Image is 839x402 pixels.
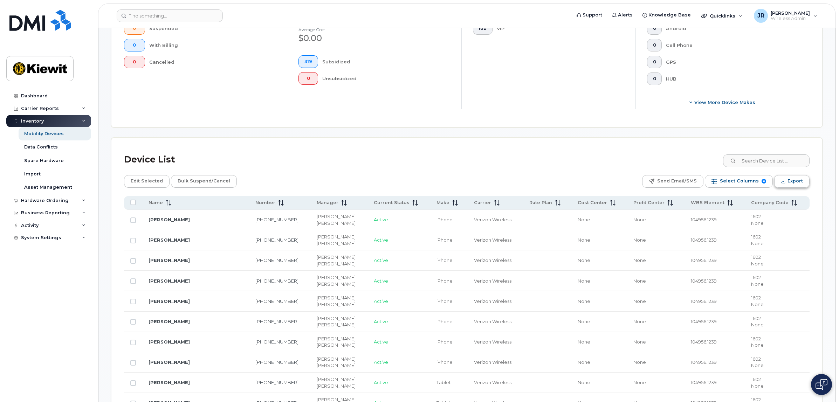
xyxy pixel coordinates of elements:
span: 104956.1239 [691,339,717,345]
span: None [751,261,764,266]
span: Manager [317,200,338,206]
a: [PHONE_NUMBER] [255,380,298,385]
span: None [751,301,764,307]
span: Carrier [474,200,491,206]
span: 0 [653,59,656,65]
div: [PERSON_NAME] [317,315,361,322]
span: None [633,237,646,243]
span: WBS Element [691,200,724,206]
div: With Billing [149,39,276,51]
a: [PERSON_NAME] [149,278,190,284]
a: [PERSON_NAME] [149,237,190,243]
span: Edit Selected [131,176,163,186]
span: Verizon Wireless [474,298,511,304]
button: 0 [124,22,145,35]
a: [PERSON_NAME] [149,257,190,263]
span: Rate Plan [529,200,552,206]
span: Active [374,298,388,304]
a: [PHONE_NUMBER] [255,339,298,345]
span: None [633,217,646,222]
span: None [633,359,646,365]
span: Send Email/SMS [657,176,697,186]
span: 0 [130,26,139,31]
span: 0 [653,26,656,31]
a: [PHONE_NUMBER] [255,237,298,243]
a: [PERSON_NAME] [149,217,190,222]
a: [PERSON_NAME] [149,380,190,385]
span: 104956.1239 [691,278,717,284]
a: Support [572,8,607,22]
span: None [633,339,646,345]
div: $0.00 [298,32,450,44]
div: [PERSON_NAME] [317,335,361,342]
span: iPhone [436,257,453,263]
span: 0 [130,42,139,48]
span: [PERSON_NAME] [771,10,810,16]
span: Verizon Wireless [474,380,511,385]
span: 104956.1239 [691,359,717,365]
span: 8 [762,179,766,183]
span: 104956.1239 [691,257,717,263]
span: 1602 [751,234,761,240]
div: Unsubsidized [322,72,450,85]
span: None [751,362,764,368]
span: iPhone [436,319,453,324]
span: iPhone [436,237,453,243]
span: 1602 [751,376,761,382]
span: 0 [653,42,656,48]
a: [PHONE_NUMBER] [255,278,298,284]
div: Subsidized [322,55,450,68]
div: [PERSON_NAME] [317,342,361,348]
button: Export [774,175,810,188]
button: 319 [298,55,318,68]
span: None [751,322,764,327]
a: [PERSON_NAME] [149,298,190,304]
span: Knowledge Base [648,12,691,19]
div: GPS [666,56,798,68]
div: Device List [124,151,175,169]
span: Current Status [374,200,410,206]
span: JR [757,12,764,20]
span: 162 [479,26,487,31]
span: Active [374,359,388,365]
div: Cancelled [149,56,276,68]
span: None [578,237,590,243]
span: Active [374,257,388,263]
span: None [578,319,590,324]
span: Quicklinks [710,13,735,19]
a: [PHONE_NUMBER] [255,319,298,324]
span: Name [149,200,163,206]
div: [PERSON_NAME] [317,213,361,220]
div: Suspended [149,22,276,35]
span: Verizon Wireless [474,257,511,263]
span: Profit Center [633,200,665,206]
span: Verizon Wireless [474,319,511,324]
span: None [633,278,646,284]
div: [PERSON_NAME] [317,220,361,227]
span: iPhone [436,278,453,284]
div: [PERSON_NAME] [317,261,361,267]
div: Jake Regan [749,9,822,23]
span: Verizon Wireless [474,237,511,243]
span: 1602 [751,254,761,260]
span: None [751,241,764,246]
span: Cost Center [578,200,607,206]
span: None [578,380,590,385]
span: Make [436,200,449,206]
div: [PERSON_NAME] [317,240,361,247]
a: [PERSON_NAME] [149,359,190,365]
span: Active [374,278,388,284]
span: Active [374,237,388,243]
span: iPhone [436,359,453,365]
span: iPhone [436,217,453,222]
div: [PERSON_NAME] [317,301,361,308]
span: 1602 [751,316,761,321]
span: Select Columns [720,176,759,186]
button: 0 [124,56,145,68]
span: 104956.1239 [691,217,717,222]
button: Select Columns 8 [705,175,773,188]
span: Number [255,200,275,206]
span: Support [583,12,602,19]
div: Android [666,22,798,35]
a: [PHONE_NUMBER] [255,298,298,304]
